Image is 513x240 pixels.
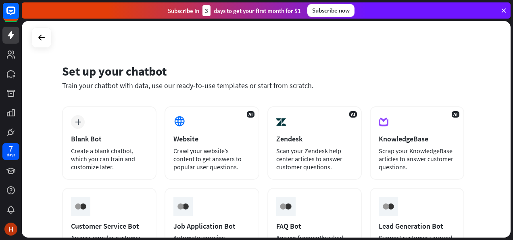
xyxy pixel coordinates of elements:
div: Customer Service Bot [71,221,148,231]
span: AI [452,111,459,118]
div: Scrap your KnowledgeBase articles to answer customer questions. [379,147,455,171]
a: 7 days [2,143,19,160]
div: Subscribe now [307,4,355,17]
div: Website [173,134,250,143]
img: ceee058c6cabd4f577f8.gif [381,199,396,214]
img: ceee058c6cabd4f577f8.gif [73,199,88,214]
div: days [7,152,15,158]
img: ceee058c6cabd4f577f8.gif [175,199,191,214]
div: 7 [9,145,13,152]
div: KnowledgeBase [379,134,455,143]
div: Crawl your website’s content to get answers to popular user questions. [173,147,250,171]
div: Blank Bot [71,134,148,143]
div: Create a blank chatbot, which you can train and customize later. [71,147,148,171]
div: Subscribe in days to get your first month for $1 [168,5,301,16]
div: Job Application Bot [173,221,250,231]
div: Zendesk [276,134,353,143]
span: AI [247,111,254,118]
div: Lead Generation Bot [379,221,455,231]
div: 3 [202,5,211,16]
div: Train your chatbot with data, use our ready-to-use templates or start from scratch. [62,81,464,90]
i: plus [75,119,81,125]
div: Scan your Zendesk help center articles to answer customer questions. [276,147,353,171]
div: FAQ Bot [276,221,353,231]
div: Set up your chatbot [62,63,464,79]
span: AI [349,111,357,118]
img: ceee058c6cabd4f577f8.gif [278,199,293,214]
